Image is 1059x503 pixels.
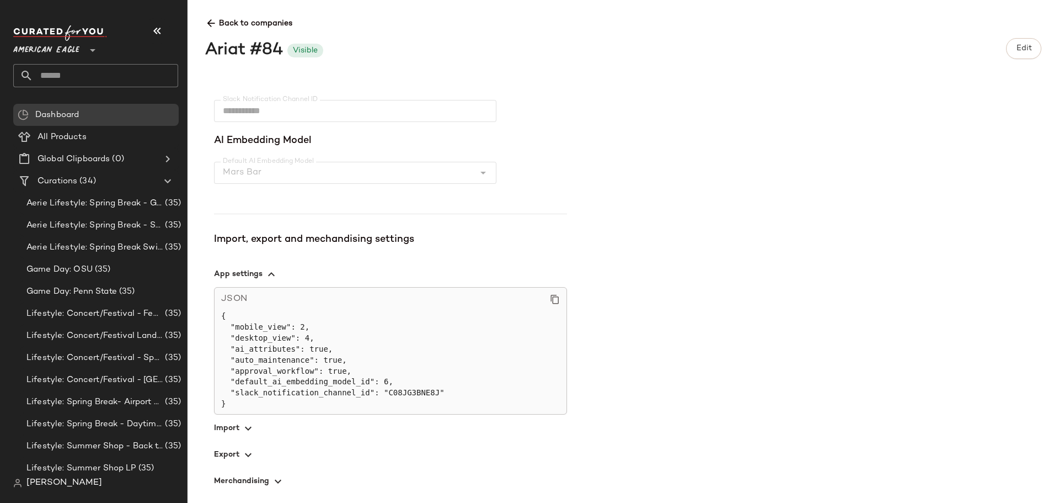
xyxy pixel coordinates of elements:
span: Lifestyle: Spring Break- Airport Style [26,396,163,409]
span: (35) [163,396,181,409]
span: Lifestyle: Concert/Festival Landing Page [26,330,163,342]
span: [PERSON_NAME] [26,476,102,490]
span: JSON [221,292,247,306]
button: Import [214,415,567,441]
span: Aerie Lifestyle: Spring Break - Sporty [26,219,163,232]
span: (35) [163,440,181,453]
span: Game Day: Penn State [26,285,117,298]
span: (35) [163,197,181,210]
span: (35) [163,418,181,431]
span: Edit [1015,44,1031,53]
button: Export [214,441,567,468]
span: Lifestyle: Concert/Festival - Femme [26,308,163,320]
span: All Products [38,131,87,144]
button: Merchandising [214,468,567,494]
span: Game Day: OSU [26,263,93,276]
img: svg%3e [13,479,22,488]
span: (35) [163,308,181,320]
span: AI Embedding Model [214,133,567,149]
span: (34) [77,175,96,188]
span: Lifestyle: Concert/Festival - [GEOGRAPHIC_DATA] [26,374,163,386]
span: (35) [163,241,181,254]
span: Lifestyle: Spring Break - Daytime Casual [26,418,163,431]
span: (0) [110,153,124,166]
span: Dashboard [35,109,79,121]
pre: { "mobile_view": 2, "desktop_view": 4, "ai_attributes": true, "auto_maintenance": true, "approval... [221,311,560,410]
button: App settings [214,261,567,287]
img: cfy_white_logo.C9jOOHJF.svg [13,25,107,41]
button: Edit [1006,38,1041,59]
span: (35) [163,330,181,342]
span: Lifestyle: Summer Shop - Back to School Essentials [26,440,163,453]
img: svg%3e [18,109,29,120]
span: Curations [38,175,77,188]
span: (35) [136,462,154,475]
span: (35) [163,219,181,232]
span: Global Clipboards [38,153,110,166]
span: Lifestyle: Concert/Festival - Sporty [26,352,163,364]
span: (35) [117,285,135,298]
span: (35) [163,352,181,364]
span: (35) [163,374,181,386]
span: Aerie Lifestyle: Spring Break - Girly/Femme [26,197,163,210]
div: Visible [293,45,318,56]
span: American Eagle [13,38,79,57]
span: (35) [93,263,111,276]
span: Aerie Lifestyle: Spring Break Swimsuits Landing Page [26,241,163,254]
span: Lifestyle: Summer Shop LP [26,462,136,475]
div: Import, export and mechandising settings [214,232,567,247]
div: Ariat #84 [205,38,283,63]
span: Back to companies [205,9,1041,29]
